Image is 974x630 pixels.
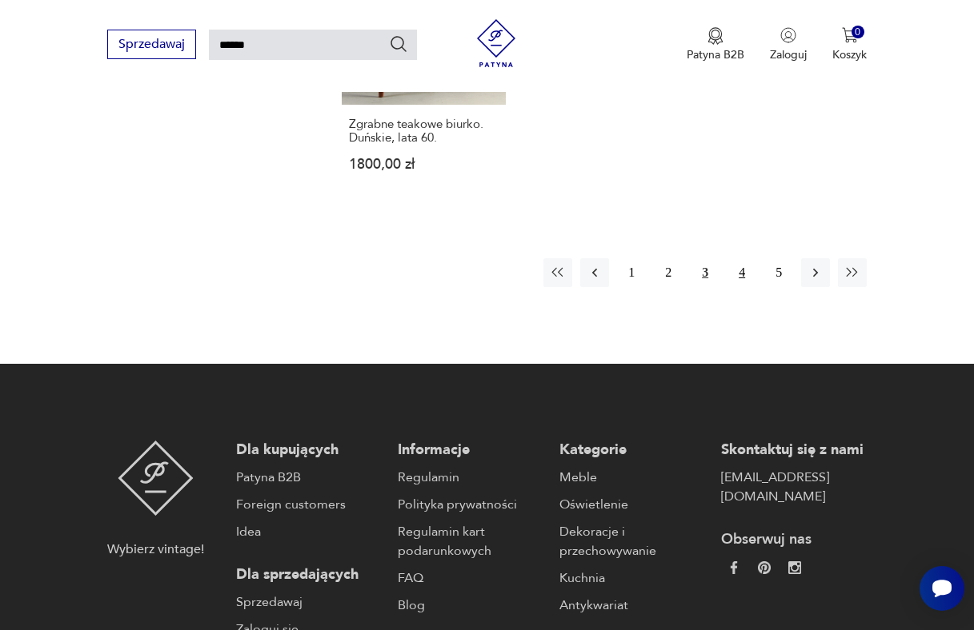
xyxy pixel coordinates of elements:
button: Sprzedawaj [107,30,196,59]
button: Zaloguj [770,27,807,62]
a: Regulamin kart podarunkowych [398,522,543,560]
p: 1800,00 zł [349,157,499,171]
a: FAQ [398,568,543,588]
img: da9060093f698e4c3cedc1453eec5031.webp [727,561,740,574]
iframe: Smartsupp widget button [920,566,964,611]
a: Regulamin [398,468,543,487]
img: 37d27d81a828e637adc9f9cb2e3d3a8a.webp [758,561,771,574]
p: Dla sprzedających [236,565,382,584]
p: Dla kupujących [236,441,382,460]
button: 1 [617,258,646,287]
button: 4 [727,258,756,287]
img: c2fd9cf7f39615d9d6839a72ae8e59e5.webp [788,561,801,574]
a: Sprzedawaj [107,40,196,51]
a: [EMAIL_ADDRESS][DOMAIN_NAME] [721,468,867,506]
a: Kuchnia [559,568,705,588]
button: Patyna B2B [687,27,744,62]
a: Polityka prywatności [398,495,543,514]
img: Patyna - sklep z meblami i dekoracjami vintage [118,441,194,516]
p: Wybierz vintage! [107,540,204,559]
img: Ikonka użytkownika [780,27,796,43]
button: 2 [654,258,683,287]
a: Meble [559,468,705,487]
p: Informacje [398,441,543,460]
div: 0 [852,26,865,39]
button: 5 [764,258,793,287]
h3: Zgrabne teakowe biurko. Duńskie, lata 60. [349,118,499,145]
p: Skontaktuj się z nami [721,441,867,460]
img: Ikona koszyka [842,27,858,43]
a: Antykwariat [559,596,705,615]
img: Patyna - sklep z meblami i dekoracjami vintage [472,19,520,67]
button: Szukaj [389,34,408,54]
a: Foreign customers [236,495,382,514]
a: Dekoracje i przechowywanie [559,522,705,560]
a: Oświetlenie [559,495,705,514]
p: Koszyk [832,47,867,62]
button: 0Koszyk [832,27,867,62]
p: Kategorie [559,441,705,460]
p: Obserwuj nas [721,530,867,549]
p: Patyna B2B [687,47,744,62]
a: Sprzedawaj [236,592,382,612]
a: Patyna B2B [236,468,382,487]
img: Ikona medalu [707,27,723,45]
a: Idea [236,522,382,541]
button: 3 [691,258,719,287]
a: Ikona medaluPatyna B2B [687,27,744,62]
p: Zaloguj [770,47,807,62]
a: Blog [398,596,543,615]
